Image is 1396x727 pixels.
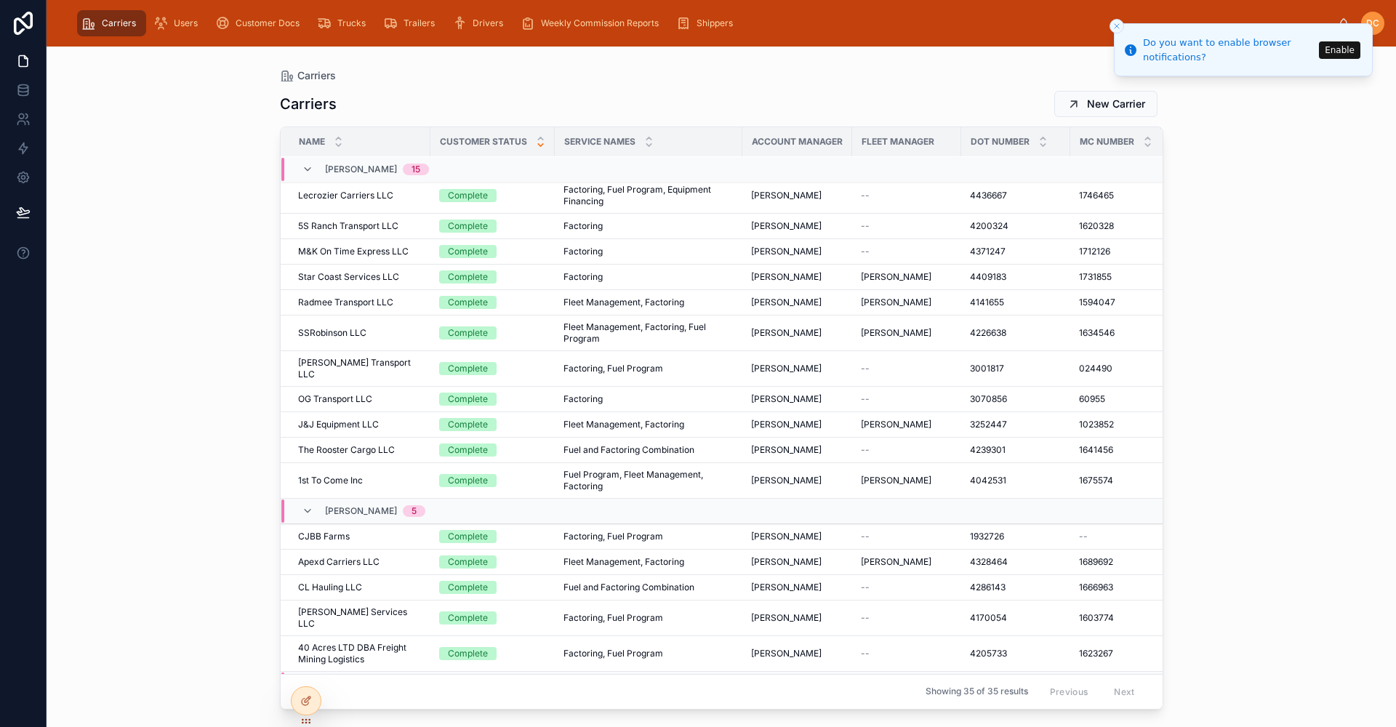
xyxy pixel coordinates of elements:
span: Weekly Commission Reports [541,17,659,29]
span: The Rooster Cargo LLC [298,444,395,456]
a: [PERSON_NAME] [861,327,952,339]
span: 1746465 [1079,190,1114,201]
button: New Carrier [1054,91,1158,117]
span: Users [174,17,198,29]
span: 4371247 [970,246,1006,257]
a: -- [861,444,952,456]
span: 1932726 [970,531,1004,542]
a: [PERSON_NAME] [861,297,952,308]
span: Factoring [563,271,603,283]
a: [PERSON_NAME] [751,582,843,593]
span: -- [861,444,870,456]
span: -- [861,220,870,232]
a: 1594047 [1079,297,1182,308]
span: Factoring, Fuel Program [563,531,663,542]
a: Complete [439,245,546,258]
span: [PERSON_NAME] [325,164,397,175]
span: DOT Number [971,136,1030,148]
a: [PERSON_NAME] [751,475,843,486]
span: 4141655 [970,297,1004,308]
span: Customer Status [440,136,527,148]
a: J&J Equipment LLC [298,419,422,430]
span: [PERSON_NAME] [751,220,822,232]
span: Customer Docs [236,17,300,29]
a: Fleet Management, Factoring [563,297,734,308]
div: scrollable content [70,7,1338,39]
a: 4200324 [970,220,1062,232]
span: Fuel and Factoring Combination [563,444,694,456]
span: CJBB Farms [298,531,350,542]
span: [PERSON_NAME] Transport LLC [298,357,422,380]
span: Shippers [697,17,733,29]
span: Fuel Program, Fleet Management, Factoring [563,469,734,492]
span: Factoring [563,220,603,232]
div: Complete [448,555,488,569]
span: DC [1366,17,1379,29]
div: Complete [448,220,488,233]
a: Drivers [448,10,513,36]
span: -- [861,582,870,593]
span: Service Names [564,136,635,148]
span: 4200324 [970,220,1008,232]
a: [PERSON_NAME] [751,271,843,283]
a: Complete [439,189,546,202]
span: 1634546 [1079,327,1115,339]
a: Complete [439,474,546,487]
a: -- [1079,531,1182,542]
a: Fuel and Factoring Combination [563,582,734,593]
a: Complete [439,530,546,543]
div: Do you want to enable browser notifications? [1143,36,1315,64]
a: Lecrozier Carriers LLC [298,190,422,201]
a: 60955 [1079,393,1182,405]
a: 1603774 [1079,612,1182,624]
div: Complete [448,647,488,660]
a: Carriers [280,68,336,83]
span: 1666963 [1079,582,1113,593]
span: [PERSON_NAME] [751,363,822,374]
a: Complete [439,418,546,431]
a: 4286143 [970,582,1062,593]
div: Complete [448,245,488,258]
div: Complete [448,611,488,624]
h1: Carriers [280,94,337,114]
a: Complete [439,362,546,375]
span: 4286143 [970,582,1006,593]
div: 5 [412,505,417,517]
span: 1st To Come Inc [298,475,363,486]
span: Trucks [337,17,366,29]
span: 3252447 [970,419,1007,430]
span: [PERSON_NAME] [751,327,822,339]
a: Radmee Transport LLC [298,297,422,308]
span: -- [861,612,870,624]
span: [PERSON_NAME] [325,505,397,517]
span: Factoring, Fuel Program, Equipment Financing [563,184,734,207]
a: SSRobinson LLC [298,327,422,339]
span: Lecrozier Carriers LLC [298,190,393,201]
span: [PERSON_NAME] [751,531,822,542]
span: 4328464 [970,556,1008,568]
span: 1712126 [1079,246,1110,257]
a: Factoring [563,246,734,257]
span: Name [299,136,325,148]
span: [PERSON_NAME] [751,444,822,456]
span: Fleet Management, Factoring [563,297,684,308]
span: SSRobinson LLC [298,327,366,339]
a: 3070856 [970,393,1062,405]
a: M&K On Time Express LLC [298,246,422,257]
span: 4042531 [970,475,1006,486]
span: 4205733 [970,648,1007,659]
a: [PERSON_NAME] [861,475,952,486]
a: [PERSON_NAME] [751,612,843,624]
a: Apexd Carriers LLC [298,556,422,568]
a: 1623267 [1079,648,1182,659]
div: Complete [448,418,488,431]
a: 4141655 [970,297,1062,308]
span: 4409183 [970,271,1006,283]
span: -- [1079,531,1088,542]
span: [PERSON_NAME] [751,419,822,430]
a: [PERSON_NAME] [751,327,843,339]
a: 1634546 [1079,327,1182,339]
a: Complete [439,581,546,594]
a: [PERSON_NAME] [751,363,843,374]
a: 1731855 [1079,271,1182,283]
